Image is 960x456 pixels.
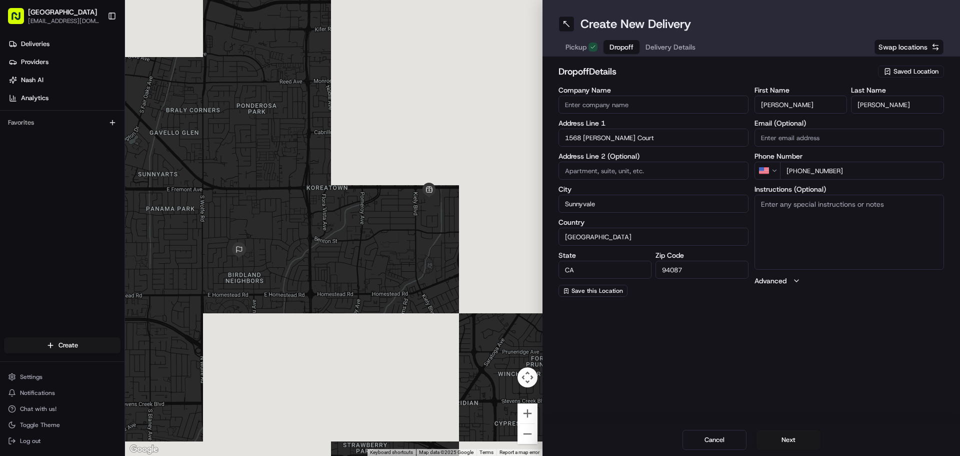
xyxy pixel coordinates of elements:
a: Open this area in Google Maps (opens a new window) [127,443,160,456]
a: 📗Knowledge Base [6,220,80,238]
label: Last Name [851,87,944,94]
span: API Documentation [94,224,160,234]
button: Chat with us! [4,402,120,416]
input: Enter zip code [655,261,748,279]
input: Enter email address [754,129,944,147]
span: Notifications [20,389,55,397]
span: Delivery Details [645,42,695,52]
span: Toggle Theme [20,421,60,429]
span: Settings [20,373,42,381]
label: Zip Code [655,252,748,259]
label: Instructions (Optional) [754,186,944,193]
label: First Name [754,87,847,94]
button: Map camera controls [517,367,537,387]
span: Knowledge Base [20,224,76,234]
input: Enter phone number [780,162,944,180]
img: Joseph [10,146,26,162]
button: Toggle Theme [4,418,120,432]
button: Create [4,337,120,353]
a: Analytics [4,90,124,106]
input: Enter city [558,195,748,213]
button: Advanced [754,276,944,286]
label: Company Name [558,87,748,94]
span: [DATE] [88,155,109,163]
span: Providers [21,58,48,67]
label: Country [558,219,748,226]
a: Nash AI [4,72,124,88]
span: Save this Location [571,287,623,295]
div: 📗 [10,225,18,233]
div: We're available if you need us! [45,106,137,114]
input: Enter company name [558,96,748,114]
input: Clear [26,65,165,75]
img: Nash [10,10,30,30]
a: Report a map error [499,449,539,455]
span: [PERSON_NAME] [31,155,81,163]
input: Enter last name [851,96,944,114]
label: Advanced [754,276,786,286]
input: Enter address [558,129,748,147]
h1: Create New Delivery [580,16,691,32]
span: Pickup [565,42,586,52]
span: Nash AI [21,76,43,85]
span: Deliveries [21,40,49,49]
label: Address Line 1 [558,120,748,127]
img: 1736555255976-a54dd68f-1ca7-489b-9aae-adbdc363a1c4 [20,183,28,191]
button: Log out [4,434,120,448]
img: 1727276513143-84d647e1-66c0-4f92-a045-3c9f9f5dfd92 [21,96,39,114]
label: Email (Optional) [754,120,944,127]
button: Saved Location [878,65,944,79]
label: State [558,252,651,259]
button: [GEOGRAPHIC_DATA][EMAIL_ADDRESS][DOMAIN_NAME] [4,4,103,28]
span: • [83,155,86,163]
button: Notifications [4,386,120,400]
span: Swap locations [878,42,927,52]
input: Apartment, suite, unit, etc. [558,162,748,180]
a: Terms [479,449,493,455]
span: Pylon [99,248,121,256]
p: Welcome 👋 [10,40,182,56]
input: Enter state [558,261,651,279]
button: Next [756,430,820,450]
img: 1736555255976-a54dd68f-1ca7-489b-9aae-adbdc363a1c4 [10,96,28,114]
div: Past conversations [10,130,64,138]
img: Google [127,443,160,456]
span: Chat with us! [20,405,56,413]
h2: dropoff Details [558,65,872,79]
a: 💻API Documentation [80,220,164,238]
div: 💻 [84,225,92,233]
button: Swap locations [874,39,944,55]
span: Dropoff [609,42,633,52]
label: Address Line 2 (Optional) [558,153,748,160]
span: Create [58,341,78,350]
button: Zoom in [517,403,537,423]
span: • [134,182,138,190]
button: Start new chat [170,99,182,111]
span: [DATE] [140,182,160,190]
span: [PERSON_NAME] [PERSON_NAME] [31,182,132,190]
button: Settings [4,370,120,384]
img: Dianne Alexi Soriano [10,173,26,189]
button: Keyboard shortcuts [370,449,413,456]
button: See all [155,128,182,140]
span: Map data ©2025 Google [419,449,473,455]
label: City [558,186,748,193]
a: Deliveries [4,36,124,52]
span: Saved Location [893,67,938,76]
button: [GEOGRAPHIC_DATA] [28,7,97,17]
button: Cancel [682,430,746,450]
a: Powered byPylon [70,248,121,256]
div: Start new chat [45,96,164,106]
span: Analytics [21,94,48,103]
span: Log out [20,437,40,445]
a: Providers [4,54,124,70]
button: Save this Location [558,285,627,297]
label: Phone Number [754,153,944,160]
input: Enter country [558,228,748,246]
button: [EMAIL_ADDRESS][DOMAIN_NAME] [28,17,99,25]
div: Favorites [4,115,120,131]
button: Zoom out [517,424,537,444]
input: Enter first name [754,96,847,114]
